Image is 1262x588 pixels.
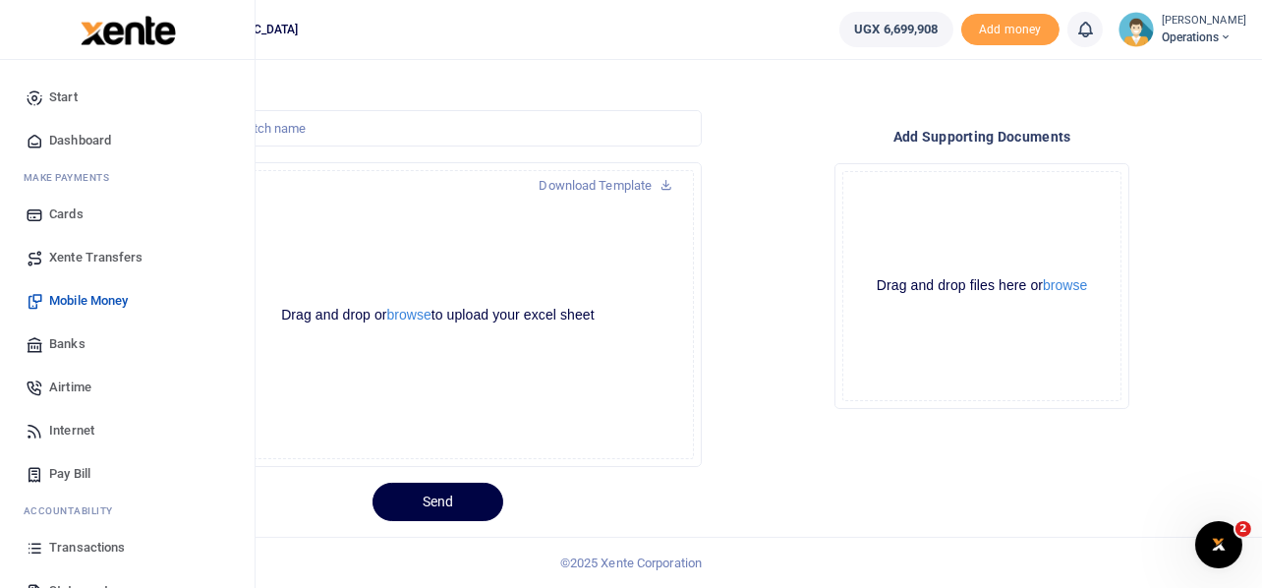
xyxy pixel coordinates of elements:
[961,14,1060,46] li: Toup your wallet
[38,503,113,518] span: countability
[49,291,128,311] span: Mobile Money
[16,526,239,569] a: Transactions
[16,193,239,236] a: Cards
[961,14,1060,46] span: Add money
[524,170,689,202] a: Download Template
[16,76,239,119] a: Start
[961,21,1060,35] a: Add money
[1235,521,1251,537] span: 2
[49,464,90,484] span: Pay Bill
[832,12,960,47] li: Wallet ballance
[717,126,1246,147] h4: Add supporting Documents
[839,12,952,47] a: UGX 6,699,908
[49,334,86,354] span: Banks
[16,323,239,366] a: Banks
[16,236,239,279] a: Xente Transfers
[174,110,703,147] input: Create a batch name
[16,496,239,526] li: Ac
[16,119,239,162] a: Dashboard
[49,421,94,441] span: Internet
[49,378,91,397] span: Airtime
[1119,12,1246,47] a: profile-user [PERSON_NAME] Operations
[81,16,176,45] img: logo-large
[854,20,938,39] span: UGX 6,699,908
[16,452,239,496] a: Pay Bill
[33,170,110,185] span: ake Payments
[1043,278,1087,292] button: browse
[1162,13,1246,29] small: [PERSON_NAME]
[49,248,143,267] span: Xente Transfers
[174,162,703,467] div: File Uploader
[387,308,431,322] button: browse
[1162,29,1246,46] span: Operations
[49,205,84,224] span: Cards
[834,163,1129,409] div: File Uploader
[843,276,1120,295] div: Drag and drop files here or
[16,279,239,323] a: Mobile Money
[183,306,694,324] div: Drag and drop or to upload your excel sheet
[1119,12,1154,47] img: profile-user
[16,162,239,193] li: M
[49,88,78,107] span: Start
[1195,521,1242,568] iframe: Intercom live chat
[373,483,503,521] button: Send
[49,538,125,558] span: Transactions
[79,22,176,36] a: logo-small logo-large logo-large
[16,409,239,452] a: Internet
[49,131,111,150] span: Dashboard
[16,366,239,409] a: Airtime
